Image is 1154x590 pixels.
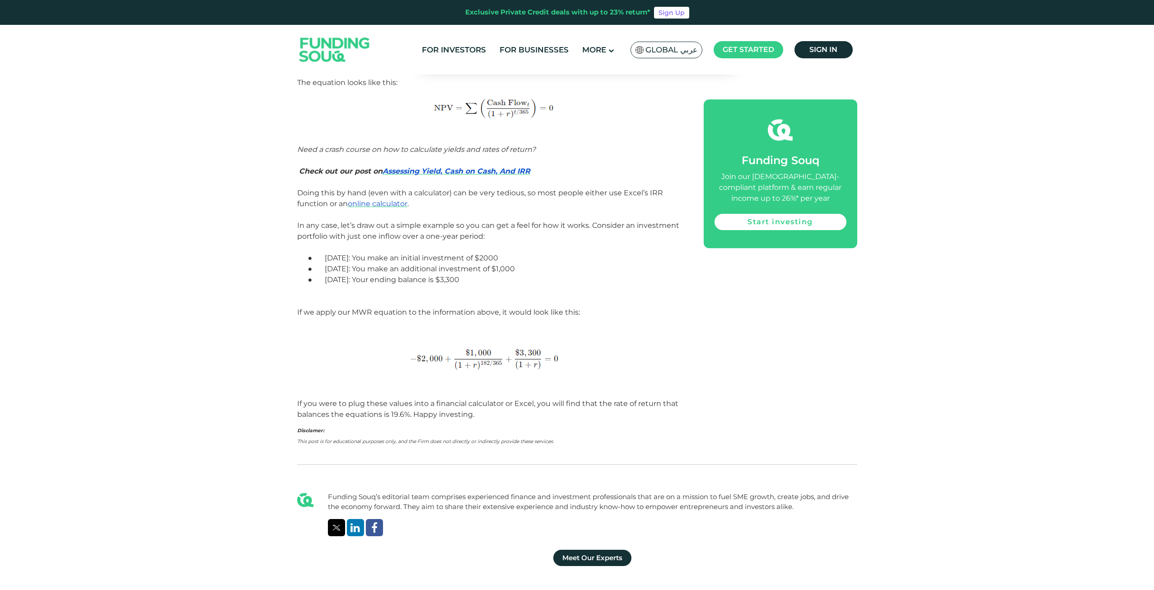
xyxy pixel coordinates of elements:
[297,399,678,419] span: If you were to plug these values into a financial calculator or Excel, you will find that the rat...
[299,167,383,175] strong: Check out our post on
[297,189,663,208] span: Doing this by hand (even with a calculator) can be very tedious, so most people either use Excel’...
[465,7,650,18] div: Exclusive Private Credit deals with up to 23% return*
[325,264,515,273] span: [DATE]: You make an additional investment of $1,000
[328,492,857,512] div: Funding Souq’s editorial team comprises experienced finance and investment professionals that are...
[742,154,819,167] span: Funding Souq
[723,45,774,54] span: Get started
[325,254,498,262] span: [DATE]: You make an initial investment of $2000
[297,221,679,241] span: In any case, let’s draw out a simple example so you can get a feel for how it works. Consider an ...
[297,78,683,133] span: The equation looks like this:
[383,167,530,175] a: Assessing Yield, Cash on Cash, And IRR
[325,275,459,284] span: [DATE]: Your ending balance is $3,300
[290,27,379,73] img: Logo
[715,214,846,230] a: Start investing
[768,118,793,142] img: fsicon
[348,199,407,208] a: online calculator
[308,264,325,273] span: ●
[416,88,565,133] img: j+MalIJ13SoRwAAAABJRU5ErkJggg==
[332,525,341,530] img: twitter
[794,41,853,58] a: Sign in
[715,171,846,204] div: Join our [DEMOGRAPHIC_DATA]-compliant platform & earn regular income up to 26%* per year
[809,45,837,54] span: Sign in
[420,42,488,57] a: For Investors
[297,439,554,444] em: This post is for educational purposes only, and the Firm does not directly or indirectly provide ...
[497,42,571,57] a: For Businesses
[297,145,536,154] span: Need a crash course on how to calculate yields and rates of return?
[297,492,313,508] img: Blog Author
[635,46,644,54] img: SA Flag
[654,7,689,19] a: Sign Up
[645,45,697,55] span: Global عربي
[553,550,631,566] a: Meet Our Experts
[308,275,325,284] span: ●
[297,428,324,434] em: Disclamer:
[308,254,325,262] span: ●
[582,45,606,54] span: More
[403,340,577,377] img: bQMsBJnFweBER3sLJ9SGZ2KXMBYBhlkVLAQMwzA5h4WAYRgm57AQMAzD5BwWAoZhmJzDQsAwDJNzWAgYhmFyDgsBwzBMzmEhY...
[297,308,580,316] span: If we apply our MWR equation to the information above, it would look like this:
